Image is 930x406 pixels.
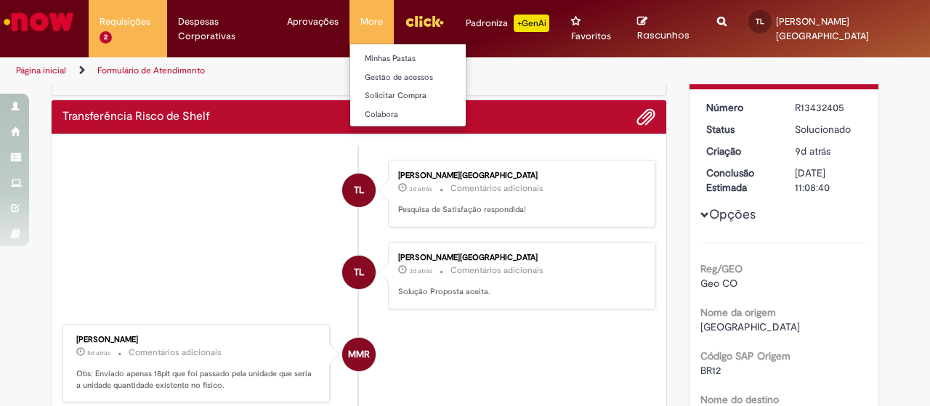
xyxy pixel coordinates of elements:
div: [PERSON_NAME][GEOGRAPHIC_DATA] [398,171,640,180]
time: 26/08/2025 09:42:09 [409,267,432,275]
span: Requisições [100,15,150,29]
a: Minhas Pastas [350,51,510,67]
div: Thomaz Santos Lisboa [342,256,376,289]
a: Solicitar Compra [350,88,510,104]
ul: More [349,44,466,127]
span: BR12 [700,364,721,377]
b: Nome do destino [700,393,779,406]
a: Rascunhos [637,15,695,42]
p: Pesquisa de Satisfação respondida! [398,204,640,216]
div: R13432405 [795,100,862,115]
span: 2 [100,31,112,44]
time: 26/08/2025 09:42:21 [409,184,432,193]
span: [GEOGRAPHIC_DATA] [700,320,800,333]
span: Favoritos [571,29,611,44]
span: 9d atrás [795,145,830,158]
dt: Status [695,122,785,137]
b: Reg/GEO [700,262,743,275]
span: TL [756,17,764,26]
time: 24/08/2025 16:46:38 [87,349,110,357]
img: click_logo_yellow_360x200.png [405,10,444,32]
ul: Trilhas de página [11,57,609,84]
dt: Conclusão Estimada [695,166,785,195]
span: More [360,15,383,29]
span: TL [354,173,364,208]
span: Geo CO [700,277,737,290]
p: Solução Proposta aceita. [398,286,640,298]
span: Aprovações [287,15,339,29]
div: [PERSON_NAME][GEOGRAPHIC_DATA] [398,253,640,262]
div: Thomaz Santos Lisboa [342,174,376,207]
span: MMR [348,337,370,372]
p: Obs: Enviado apenas 18plt que foi passado pela unidade que seria a unidade quantidade existente n... [76,368,318,391]
small: Comentários adicionais [450,182,543,195]
small: Comentários adicionais [450,264,543,277]
div: [DATE] 11:08:40 [795,166,862,195]
span: 3d atrás [409,184,432,193]
a: Página inicial [16,65,66,76]
img: ServiceNow [1,7,76,36]
small: Comentários adicionais [129,346,222,359]
span: 5d atrás [87,349,110,357]
p: +GenAi [514,15,549,32]
dt: Criação [695,144,785,158]
span: [PERSON_NAME][GEOGRAPHIC_DATA] [776,15,869,42]
div: [PERSON_NAME] [76,336,318,344]
div: Padroniza [466,15,549,32]
b: Código SAP Origem [700,349,790,362]
a: Colabora [350,107,510,123]
div: Solucionado [795,122,862,137]
span: 3d atrás [409,267,432,275]
button: Adicionar anexos [636,107,655,126]
dt: Número [695,100,785,115]
h2: Transferência Risco de Shelf Histórico de tíquete [62,110,210,123]
div: 20/08/2025 13:26:27 [795,144,862,158]
a: Formulário de Atendimento [97,65,205,76]
div: Matheus Maia Rocha [342,338,376,371]
a: Gestão de acessos [350,70,510,86]
b: Nome da origem [700,306,776,319]
span: Despesas Corporativas [178,15,266,44]
span: TL [354,255,364,290]
span: Rascunhos [637,28,690,42]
